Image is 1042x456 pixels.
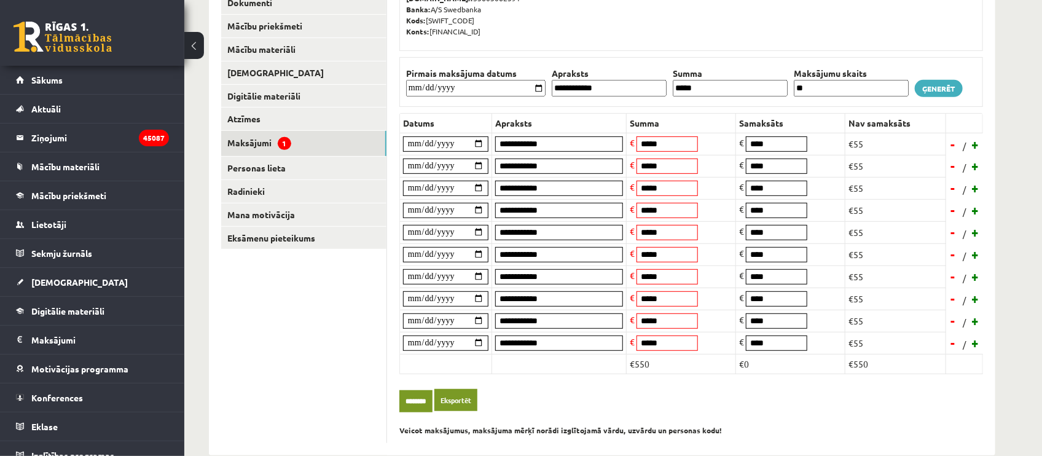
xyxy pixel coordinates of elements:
[630,292,635,303] span: €
[400,113,492,133] th: Datums
[947,245,960,264] a: -
[31,305,104,316] span: Digitālie materiāli
[962,161,968,174] span: /
[947,157,960,175] a: -
[14,22,112,52] a: Rīgas 1. Tālmācības vidusskola
[630,336,635,347] span: €
[630,314,635,325] span: €
[16,181,169,210] a: Mācību priekšmeti
[845,243,946,265] td: €55
[739,314,744,325] span: €
[739,248,744,259] span: €
[221,203,386,226] a: Mana motivācija
[16,355,169,383] a: Motivācijas programma
[962,183,968,196] span: /
[31,392,83,403] span: Konferences
[627,354,736,374] td: €550
[31,190,106,201] span: Mācību priekšmeti
[31,277,128,288] span: [DEMOGRAPHIC_DATA]
[221,61,386,84] a: [DEMOGRAPHIC_DATA]
[845,113,946,133] th: Nav samaksāts
[845,310,946,332] td: €55
[16,239,169,267] a: Sekmju žurnāls
[406,4,431,14] b: Banka:
[962,205,968,218] span: /
[31,421,58,432] span: Eklase
[670,67,791,80] th: Summa
[947,289,960,308] a: -
[31,103,61,114] span: Aktuāli
[845,155,946,177] td: €55
[970,135,982,154] a: +
[947,334,960,352] a: -
[31,124,169,152] legend: Ziņojumi
[947,312,960,330] a: -
[845,332,946,354] td: €55
[16,210,169,238] a: Lietotāji
[16,124,169,152] a: Ziņojumi45087
[962,338,968,351] span: /
[627,113,736,133] th: Summa
[221,131,386,156] a: Maksājumi1
[16,326,169,354] a: Maksājumi
[962,294,968,307] span: /
[630,248,635,259] span: €
[31,248,92,259] span: Sekmju žurnāls
[739,226,744,237] span: €
[845,221,946,243] td: €55
[970,157,982,175] a: +
[31,219,66,230] span: Lietotāji
[221,108,386,130] a: Atzīmes
[970,312,982,330] a: +
[406,15,426,25] b: Kods:
[406,26,429,36] b: Konts:
[947,267,960,286] a: -
[947,223,960,242] a: -
[739,137,744,148] span: €
[962,250,968,262] span: /
[970,267,982,286] a: +
[403,67,549,80] th: Pirmais maksājuma datums
[16,383,169,412] a: Konferences
[630,181,635,192] span: €
[915,80,963,97] a: Ģenerēt
[630,270,635,281] span: €
[962,272,968,285] span: /
[947,179,960,197] a: -
[221,85,386,108] a: Digitālie materiāli
[630,203,635,214] span: €
[736,354,845,374] td: €0
[845,354,946,374] td: €550
[739,159,744,170] span: €
[739,181,744,192] span: €
[845,265,946,288] td: €55
[549,67,670,80] th: Apraksts
[630,159,635,170] span: €
[970,201,982,219] a: +
[31,326,169,354] legend: Maksājumi
[970,223,982,242] a: +
[31,161,100,172] span: Mācību materiāli
[31,74,63,85] span: Sākums
[970,179,982,197] a: +
[962,140,968,152] span: /
[962,316,968,329] span: /
[739,292,744,303] span: €
[845,288,946,310] td: €55
[139,130,169,146] i: 45087
[947,135,960,154] a: -
[434,389,477,412] a: Eksportēt
[845,133,946,155] td: €55
[221,180,386,203] a: Radinieki
[970,334,982,352] a: +
[399,425,722,435] b: Veicot maksājumus, maksājuma mērķī norādi izglītojamā vārdu, uzvārdu un personas kodu!
[16,268,169,296] a: [DEMOGRAPHIC_DATA]
[845,199,946,221] td: €55
[845,177,946,199] td: €55
[16,297,169,325] a: Digitālie materiāli
[221,227,386,250] a: Eksāmenu pieteikums
[736,113,845,133] th: Samaksāts
[630,226,635,237] span: €
[947,201,960,219] a: -
[16,152,169,181] a: Mācību materiāli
